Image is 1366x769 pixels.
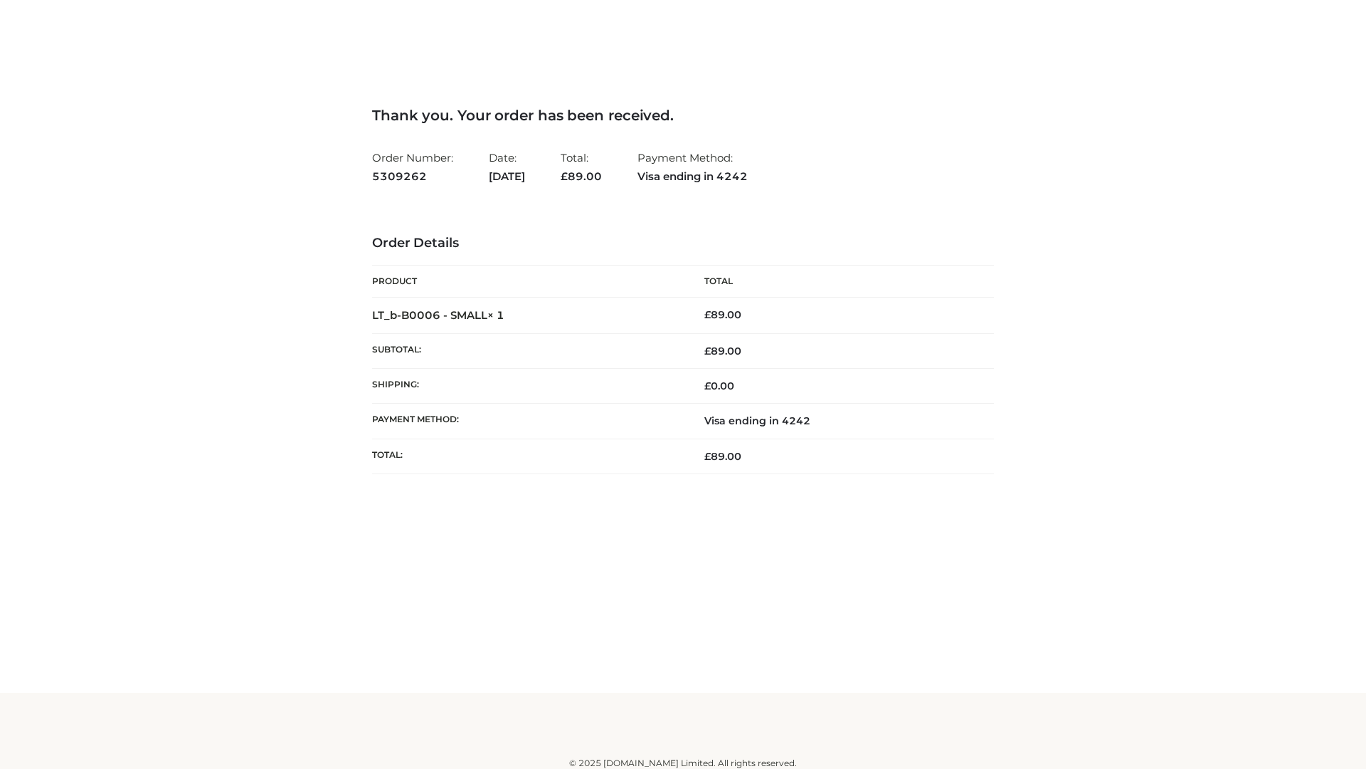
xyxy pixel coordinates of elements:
bdi: 89.00 [704,308,741,321]
h3: Order Details [372,236,994,251]
span: £ [704,380,711,392]
th: Shipping: [372,369,683,404]
th: Total [683,266,994,298]
td: Visa ending in 4242 [683,404,994,439]
span: 89.00 [561,169,602,183]
li: Total: [561,145,602,189]
span: £ [704,308,711,321]
strong: 5309262 [372,167,453,186]
li: Order Number: [372,145,453,189]
span: £ [704,345,711,357]
li: Payment Method: [637,145,748,189]
span: £ [704,450,711,463]
th: Subtotal: [372,333,683,368]
strong: Visa ending in 4242 [637,167,748,186]
span: £ [561,169,568,183]
bdi: 0.00 [704,380,734,392]
span: 89.00 [704,450,741,463]
strong: LT_b-B0006 - SMALL [372,308,504,322]
strong: × 1 [487,308,504,322]
li: Date: [489,145,525,189]
th: Payment method: [372,404,683,439]
th: Product [372,266,683,298]
h3: Thank you. Your order has been received. [372,107,994,124]
span: 89.00 [704,345,741,357]
th: Total: [372,439,683,474]
strong: [DATE] [489,167,525,186]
